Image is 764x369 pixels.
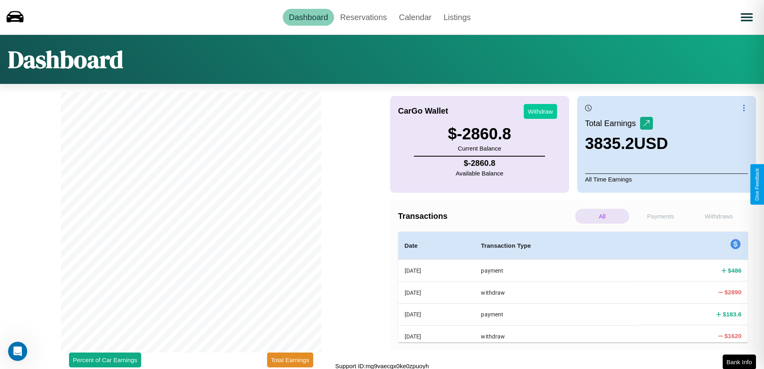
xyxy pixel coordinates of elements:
th: [DATE] [398,260,475,282]
h4: $ 183.6 [723,310,742,318]
p: Available Balance [456,168,503,179]
div: Give Feedback [754,168,760,201]
iframe: Intercom live chat [8,342,27,361]
h4: CarGo Wallet [398,106,448,116]
h4: $ 1620 [725,332,742,340]
h4: Transactions [398,212,573,221]
p: Current Balance [448,143,511,154]
button: Percent of Car Earnings [69,353,141,367]
a: Dashboard [283,9,334,26]
h4: Transaction Type [481,241,630,251]
h4: Date [405,241,468,251]
button: Total Earnings [267,353,313,367]
p: Withdraws [692,209,746,224]
h1: Dashboard [8,43,123,76]
p: Payments [633,209,687,224]
a: Reservations [334,9,393,26]
th: [DATE] [398,325,475,347]
button: Open menu [736,6,758,29]
th: payment [474,260,637,282]
th: payment [474,304,637,325]
h3: 3835.2 USD [585,135,668,153]
p: Total Earnings [585,116,640,130]
a: Calendar [393,9,438,26]
a: Listings [438,9,477,26]
th: withdraw [474,325,637,347]
h4: $ 486 [728,266,742,275]
button: Withdraw [524,104,557,119]
th: [DATE] [398,281,475,303]
th: [DATE] [398,304,475,325]
h3: $ -2860.8 [448,125,511,143]
p: All [575,209,629,224]
h4: $ 2890 [725,288,742,296]
p: All Time Earnings [585,173,748,185]
h4: $ -2860.8 [456,159,503,168]
th: withdraw [474,281,637,303]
